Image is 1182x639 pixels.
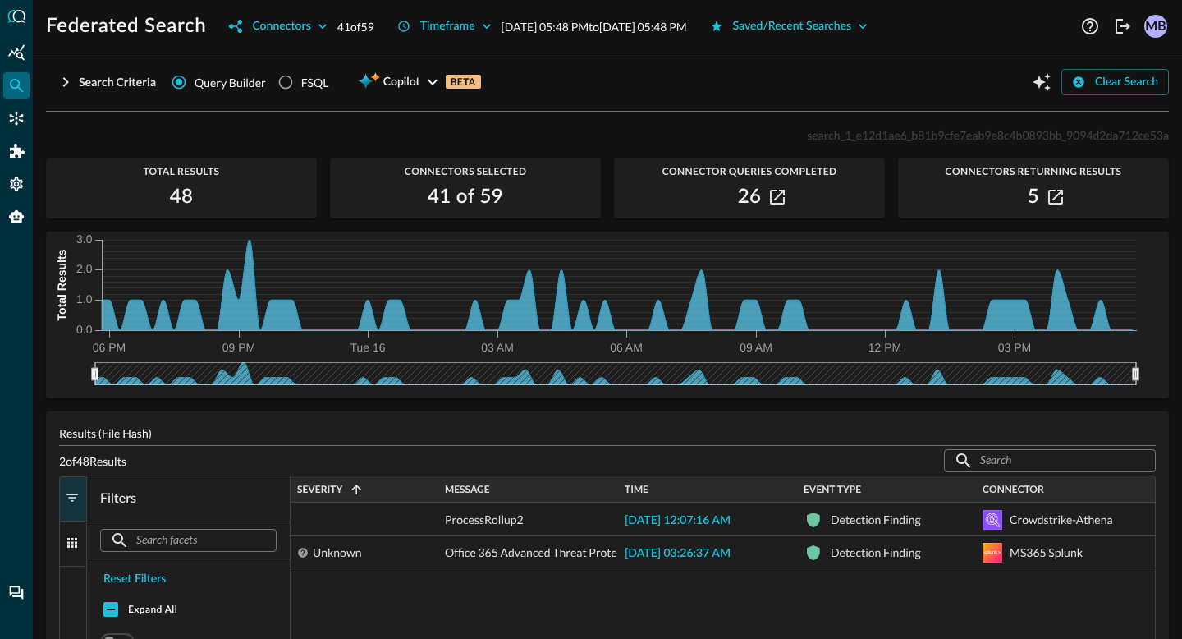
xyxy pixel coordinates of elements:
h2: 48 [170,184,194,210]
span: search_1_e12d1ae6_b81b9cfe7eab9e8c4b0893bb_9094d2da712ce53a [807,128,1169,142]
div: Unknown [313,536,361,569]
button: Clear Search [1061,69,1169,95]
span: Time [625,484,648,495]
div: Detection Finding [831,503,921,536]
button: Reset Filters [94,566,176,592]
button: CopilotBETA [348,69,490,95]
tspan: 09 PM [222,341,255,354]
span: Expand All [128,605,177,615]
tspan: 3.0 [76,232,93,246]
p: 41 of 59 [337,18,374,35]
span: Connector [983,484,1044,495]
div: MB [1144,15,1167,38]
tspan: 0.0 [76,323,93,336]
button: Help [1077,13,1103,39]
span: Total Results [46,166,317,177]
div: Query Agent [3,204,30,230]
span: [DATE] 12:07:16 AM [625,515,731,526]
tspan: 03 AM [481,341,514,354]
div: Saved/Recent Searches [733,16,852,37]
div: Search Criteria [79,72,156,93]
tspan: 12 PM [868,341,901,354]
tspan: 03 PM [998,341,1031,354]
div: Timeframe [420,16,475,37]
div: Clear Search [1095,72,1158,93]
tspan: 2.0 [76,262,93,275]
div: MS365 Splunk [1010,536,1083,569]
div: Detection Finding [831,536,921,569]
input: Search facets [136,525,239,555]
h4: Filters [87,490,290,522]
input: Search [980,445,1118,476]
button: Saved/Recent Searches [700,13,878,39]
div: Connectors [252,16,310,37]
span: Copilot [383,72,420,93]
p: 2 of 48 Results [59,453,126,470]
span: Connectors Selected [330,166,601,177]
tspan: Total Results [55,249,68,320]
p: BETA [446,75,481,89]
span: Query Builder [195,74,266,91]
div: Settings [3,171,30,197]
tspan: 1.0 [76,292,93,306]
h2: 5 [1028,184,1039,210]
div: Connectors [3,105,30,131]
tspan: 06 AM [610,341,643,354]
tspan: 06 PM [93,341,126,354]
div: Crowdstrike-Athena [1010,503,1113,536]
span: Message [445,484,490,495]
tspan: 09 AM [740,341,772,354]
div: FSQL [301,74,329,91]
button: Search Criteria [46,69,166,95]
span: Office 365 Advanced Threat Protection Phishing Alert [445,536,716,569]
span: Severity [297,484,342,495]
button: Open Query Copilot [1029,69,1055,95]
span: Connectors Returning Results [898,166,1169,177]
div: Federated Search [3,72,30,99]
div: Summary Insights [3,39,30,66]
div: Reset Filters [103,569,166,590]
tspan: Tue 16 [350,341,385,354]
div: Chat [3,580,30,606]
p: Results (File Hash) [59,425,1156,442]
button: Timeframe [387,13,502,39]
h1: Federated Search [46,13,206,39]
svg: Splunk [983,543,1002,563]
span: Event Type [804,484,861,495]
div: Addons [4,138,30,164]
h2: 26 [738,184,762,210]
button: Logout [1110,13,1136,39]
span: Connector Queries Completed [614,166,885,177]
span: [DATE] 03:26:37 AM [625,548,731,559]
h2: 41 of 59 [428,184,503,210]
svg: Amazon Athena (for Amazon S3) [983,510,1002,530]
span: ProcessRollup2 [445,503,524,536]
p: [DATE] 05:48 PM to [DATE] 05:48 PM [502,18,687,35]
button: Connectors [219,13,337,39]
